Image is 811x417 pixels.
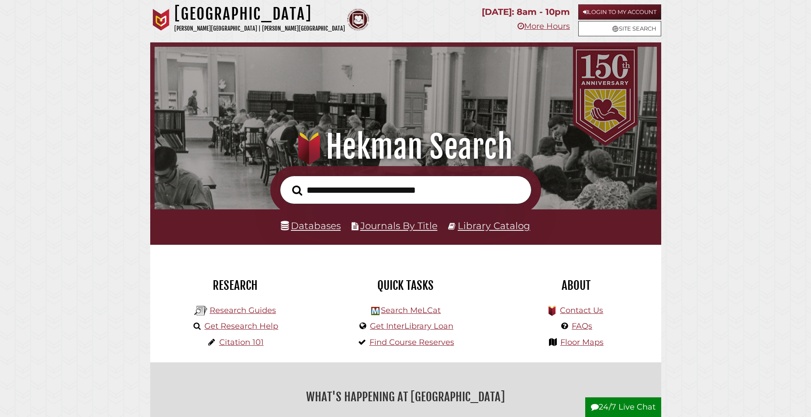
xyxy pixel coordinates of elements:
a: More Hours [518,21,570,31]
p: [PERSON_NAME][GEOGRAPHIC_DATA] | [PERSON_NAME][GEOGRAPHIC_DATA] [174,24,345,34]
img: Hekman Library Logo [371,307,380,315]
img: Hekman Library Logo [194,304,207,317]
a: Library Catalog [458,220,530,231]
h2: What's Happening at [GEOGRAPHIC_DATA] [157,387,655,407]
a: Search MeLCat [381,306,441,315]
a: Databases [281,220,341,231]
p: [DATE]: 8am - 10pm [482,4,570,20]
img: Calvin University [150,9,172,31]
a: Login to My Account [578,4,661,20]
h1: Hekman Search [166,128,644,166]
a: Floor Maps [560,337,604,347]
a: Get Research Help [204,321,278,331]
a: Research Guides [210,306,276,315]
a: Get InterLibrary Loan [370,321,453,331]
a: Find Course Reserves [369,337,454,347]
h2: Quick Tasks [327,278,484,293]
h2: About [497,278,655,293]
h1: [GEOGRAPHIC_DATA] [174,4,345,24]
a: Citation 101 [219,337,264,347]
a: Journals By Title [360,220,438,231]
a: Contact Us [560,306,603,315]
button: Search [288,183,307,198]
img: Calvin Theological Seminary [347,9,369,31]
i: Search [292,185,302,196]
a: FAQs [572,321,592,331]
h2: Research [157,278,314,293]
a: Site Search [578,21,661,36]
